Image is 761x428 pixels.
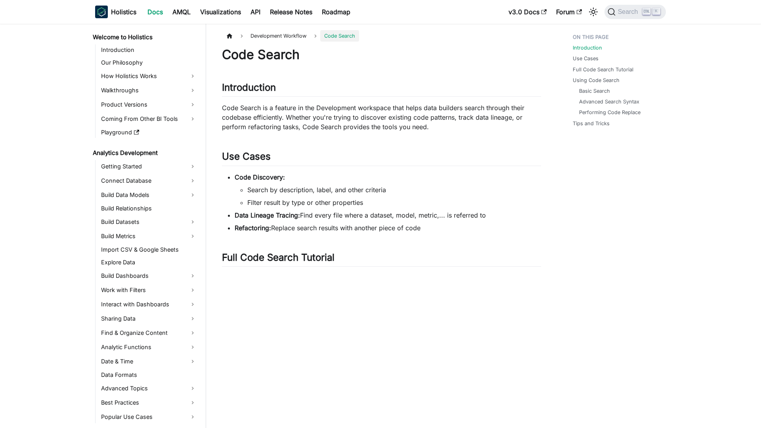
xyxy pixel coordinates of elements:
a: Forum [551,6,587,18]
b: Holistics [111,7,136,17]
span: Development Workflow [247,30,310,42]
a: How Holistics Works [99,70,199,82]
a: Playground [99,127,199,138]
a: Getting Started [99,160,199,173]
a: Use Cases [573,55,598,62]
a: Data Formats [99,369,199,380]
nav: Docs sidebar [87,24,206,428]
a: Find & Organize Content [99,327,199,339]
a: Welcome to Holistics [90,32,199,43]
a: Using Code Search [573,76,620,84]
h1: Code Search [222,47,541,63]
a: Analytic Functions [99,341,199,353]
a: Performing Code Replace [579,109,641,116]
li: Replace search results with another piece of code [235,223,541,233]
a: Date & Time [99,355,199,368]
a: Coming From Other BI Tools [99,113,199,125]
kbd: K [652,8,660,15]
li: Search by description, label, and other criteria [247,185,541,195]
a: Advanced Topics [99,382,199,395]
li: Find every file where a dataset, model, metric,... is referred to [235,210,541,220]
a: Interact with Dashboards [99,298,199,311]
a: Introduction [99,44,199,55]
a: Release Notes [265,6,317,18]
a: Visualizations [195,6,246,18]
a: Import CSV & Google Sheets [99,244,199,255]
a: Build Data Models [99,189,199,201]
a: Advanced Search Syntax [579,98,639,105]
a: Work with Filters [99,284,199,296]
button: Search (Ctrl+K) [604,5,666,19]
a: Walkthroughs [99,84,199,97]
h2: Full Code Search Tutorial [222,252,541,267]
a: Full Code Search Tutorial [573,66,633,73]
a: Build Datasets [99,216,199,228]
a: Our Philosophy [99,57,199,68]
a: Home page [222,30,237,42]
a: Basic Search [579,87,610,95]
p: Code Search is a feature in the Development workspace that helps data builders search through the... [222,103,541,132]
a: Build Dashboards [99,269,199,282]
h2: Introduction [222,82,541,97]
a: Docs [143,6,168,18]
li: Filter result by type or other properties [247,198,541,207]
a: Build Relationships [99,203,199,214]
strong: Data Lineage Tracing: [235,211,300,219]
h2: Use Cases [222,151,541,166]
a: Explore Data [99,257,199,268]
a: v3.0 Docs [504,6,551,18]
a: Tips and Tricks [573,120,610,127]
span: Search [616,8,643,15]
a: Popular Use Cases [99,411,199,423]
a: Roadmap [317,6,355,18]
a: Sharing Data [99,312,199,325]
a: Best Practices [99,396,199,409]
a: Analytics Development [90,147,199,159]
nav: Breadcrumbs [222,30,541,42]
strong: Code Discovery: [235,173,285,181]
a: Build Metrics [99,230,199,243]
a: Product Versions [99,98,199,111]
a: Connect Database [99,174,199,187]
button: Switch between dark and light mode (currently light mode) [587,6,600,18]
span: Code Search [320,30,359,42]
a: Introduction [573,44,602,52]
a: HolisticsHolistics [95,6,136,18]
img: Holistics [95,6,108,18]
a: API [246,6,265,18]
strong: Refactoring: [235,224,271,232]
a: AMQL [168,6,195,18]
